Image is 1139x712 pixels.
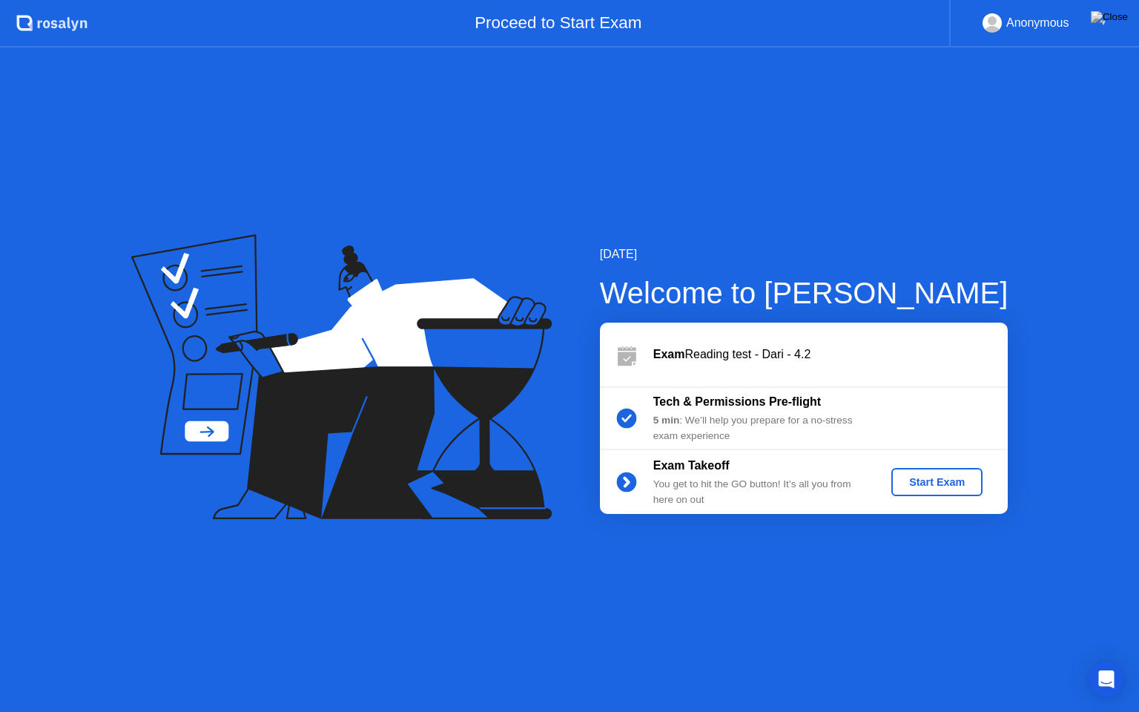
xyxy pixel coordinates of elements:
div: Reading test - Dari - 4.2 [653,346,1008,363]
div: [DATE] [600,245,1008,263]
div: Open Intercom Messenger [1089,662,1124,697]
div: Anonymous [1006,13,1069,33]
button: Start Exam [891,468,983,496]
div: Start Exam [897,476,977,488]
b: Tech & Permissions Pre-flight [653,395,821,408]
b: Exam [653,348,685,360]
b: Exam Takeoff [653,459,730,472]
div: : We’ll help you prepare for a no-stress exam experience [653,413,867,444]
div: You get to hit the GO button! It’s all you from here on out [653,477,867,507]
img: Close [1091,11,1128,23]
div: Welcome to [PERSON_NAME] [600,271,1008,315]
b: 5 min [653,415,680,426]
